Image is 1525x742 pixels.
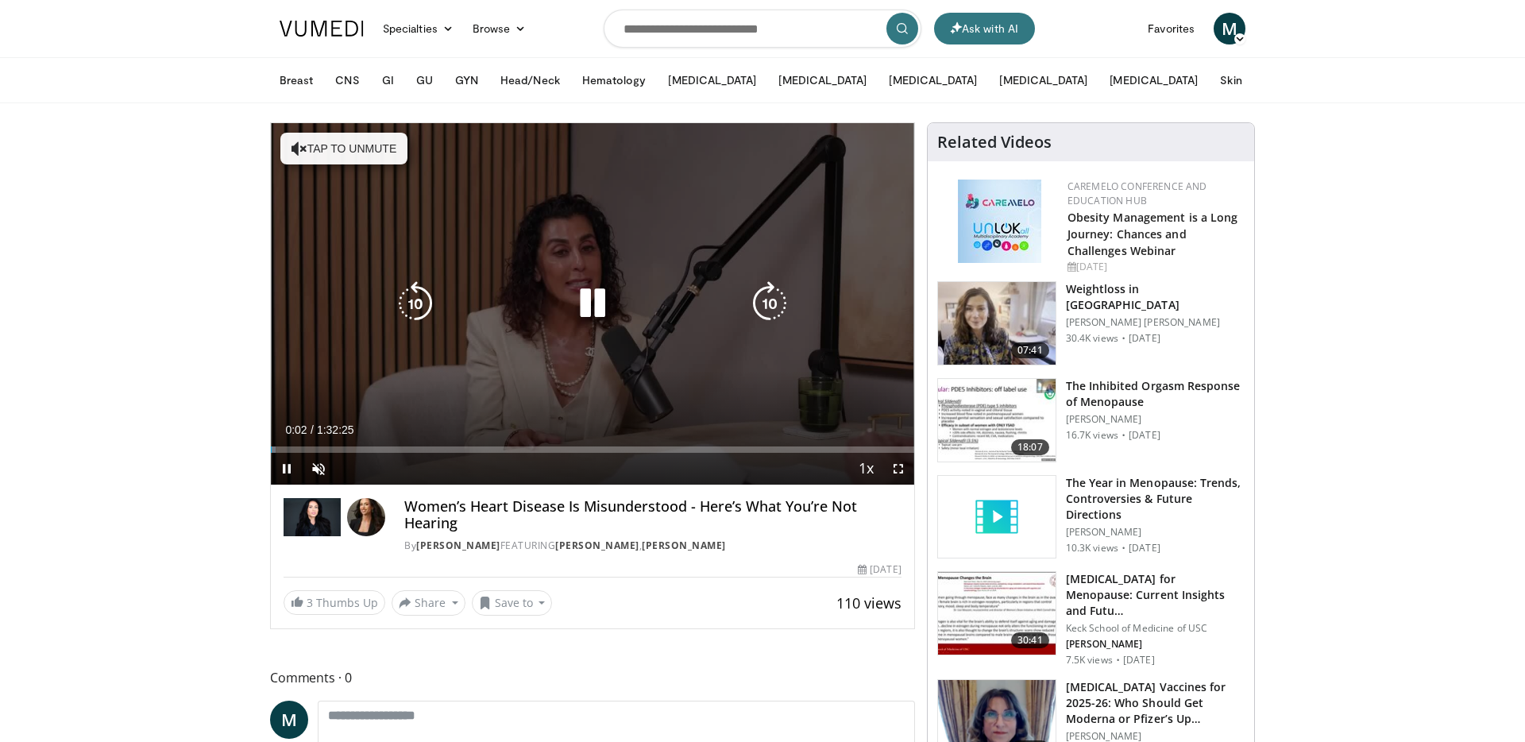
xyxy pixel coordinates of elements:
[311,423,314,436] span: /
[326,64,369,96] button: CNS
[271,446,914,453] div: Progress Bar
[851,453,882,485] button: Playback Rate
[404,498,901,532] h4: Women’s Heart Disease Is Misunderstood - Here’s What You’re Not Hearing
[1214,13,1245,44] a: M
[317,423,354,436] span: 1:32:25
[284,590,385,615] a: 3 Thumbs Up
[1122,542,1125,555] div: ·
[1011,632,1049,648] span: 30:41
[1066,622,1245,635] p: Keck School of Medicine of USC
[1067,260,1241,274] div: [DATE]
[1129,542,1160,555] p: [DATE]
[271,123,914,485] video-js: Video Player
[1138,13,1204,44] a: Favorites
[1067,180,1207,207] a: CaReMeLO Conference and Education Hub
[1066,654,1113,667] p: 7.5K views
[463,13,536,44] a: Browse
[1100,64,1207,96] button: [MEDICAL_DATA]
[1066,413,1245,426] p: [PERSON_NAME]
[284,498,341,536] img: Dr. Gabrielle Lyon
[1123,654,1155,667] p: [DATE]
[416,539,500,552] a: [PERSON_NAME]
[373,13,463,44] a: Specialties
[990,64,1097,96] button: [MEDICAL_DATA]
[858,562,901,577] div: [DATE]
[270,667,915,688] span: Comments 0
[1066,281,1245,313] h3: Weightloss in [GEOGRAPHIC_DATA]
[769,64,876,96] button: [MEDICAL_DATA]
[392,590,465,616] button: Share
[937,571,1245,667] a: 30:41 [MEDICAL_DATA] for Menopause: Current Insights and Futu… Keck School of Medicine of USC [PE...
[407,64,442,96] button: GU
[280,21,364,37] img: VuMedi Logo
[347,498,385,536] img: Avatar
[937,133,1052,152] h4: Related Videos
[1122,429,1125,442] div: ·
[491,64,569,96] button: Head/Neck
[1210,64,1251,96] button: Skin
[642,539,726,552] a: [PERSON_NAME]
[934,13,1035,44] button: Ask with AI
[604,10,921,48] input: Search topics, interventions
[1129,429,1160,442] p: [DATE]
[285,423,307,436] span: 0:02
[1066,638,1245,651] p: [PERSON_NAME]
[446,64,488,96] button: GYN
[1066,378,1245,410] h3: The Inhibited Orgasm Response of Menopause
[937,378,1245,462] a: 18:07 The Inhibited Orgasm Response of Menopause [PERSON_NAME] 16.7K views · [DATE]
[1011,342,1049,358] span: 07:41
[472,590,553,616] button: Save to
[882,453,914,485] button: Fullscreen
[938,572,1056,655] img: 47271b8a-94f4-49c8-b914-2a3d3af03a9e.150x105_q85_crop-smart_upscale.jpg
[1066,526,1245,539] p: [PERSON_NAME]
[938,379,1056,462] img: 283c0f17-5e2d-42ba-a87c-168d447cdba4.150x105_q85_crop-smart_upscale.jpg
[1129,332,1160,345] p: [DATE]
[1066,475,1245,523] h3: The Year in Menopause: Trends, Controversies & Future Directions
[303,453,334,485] button: Unmute
[280,133,407,164] button: Tap to unmute
[1067,210,1238,258] a: Obesity Management is a Long Journey: Chances and Challenges Webinar
[1011,439,1049,455] span: 18:07
[1066,542,1118,555] p: 10.3K views
[836,593,901,613] span: 110 views
[555,539,639,552] a: [PERSON_NAME]
[271,453,303,485] button: Pause
[937,281,1245,365] a: 07:41 Weightloss in [GEOGRAPHIC_DATA] [PERSON_NAME] [PERSON_NAME] 30.4K views · [DATE]
[1066,429,1118,442] p: 16.7K views
[1066,571,1245,619] h3: [MEDICAL_DATA] for Menopause: Current Insights and Futu…
[373,64,403,96] button: GI
[879,64,986,96] button: [MEDICAL_DATA]
[958,180,1041,263] img: 45df64a9-a6de-482c-8a90-ada250f7980c.png.150x105_q85_autocrop_double_scale_upscale_version-0.2.jpg
[1116,654,1120,667] div: ·
[404,539,901,553] div: By FEATURING ,
[938,282,1056,365] img: 9983fed1-7565-45be-8934-aef1103ce6e2.150x105_q85_crop-smart_upscale.jpg
[937,475,1245,559] a: The Year in Menopause: Trends, Controversies & Future Directions [PERSON_NAME] 10.3K views · [DATE]
[1066,332,1118,345] p: 30.4K views
[1122,332,1125,345] div: ·
[938,476,1056,558] img: video_placeholder_short.svg
[1066,316,1245,329] p: [PERSON_NAME] [PERSON_NAME]
[307,595,313,610] span: 3
[270,701,308,739] a: M
[573,64,656,96] button: Hematology
[270,64,322,96] button: Breast
[1066,679,1245,727] h3: [MEDICAL_DATA] Vaccines for 2025-26: Who Should Get Moderna or Pfizer’s Up…
[658,64,766,96] button: [MEDICAL_DATA]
